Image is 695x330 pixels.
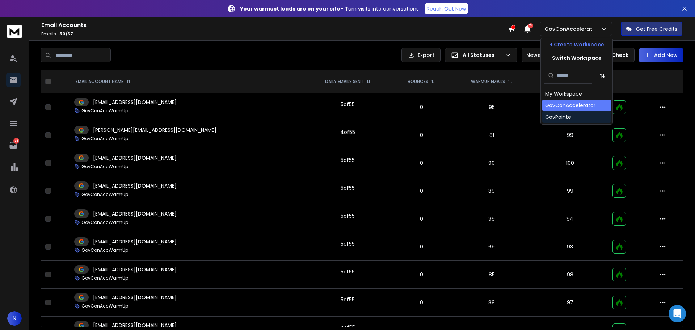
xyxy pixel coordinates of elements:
[81,247,128,253] p: GovConAccWarmUp
[425,3,468,14] a: Reach Out Now
[532,121,608,149] td: 99
[532,149,608,177] td: 100
[522,48,569,62] button: Newest
[7,311,22,326] button: N
[532,93,608,121] td: 95
[595,68,610,83] button: Sort by Sort A-Z
[549,41,604,48] p: + Create Workspace
[471,79,505,84] p: WARMUP EMAILS
[13,138,19,144] p: 56
[451,177,532,205] td: 89
[93,210,177,217] p: [EMAIL_ADDRESS][DOMAIN_NAME]
[93,99,177,106] p: [EMAIL_ADDRESS][DOMAIN_NAME]
[41,21,508,30] h1: Email Accounts
[81,303,128,309] p: GovConAccWarmUp
[81,164,128,170] p: GovConAccWarmUp
[341,156,355,164] div: 5 of 55
[544,25,600,33] p: GovConAccelerator
[396,131,447,139] p: 0
[451,93,532,121] td: 95
[81,136,128,142] p: GovConAccWarmUp
[93,238,177,245] p: [EMAIL_ADDRESS][DOMAIN_NAME]
[545,113,571,121] div: GovPointe
[532,261,608,289] td: 98
[6,138,21,153] a: 56
[532,177,608,205] td: 99
[532,205,608,233] td: 94
[463,51,502,59] p: All Statuses
[59,31,73,37] span: 50 / 57
[93,294,177,301] p: [EMAIL_ADDRESS][DOMAIN_NAME]
[396,187,447,195] p: 0
[396,215,447,222] p: 0
[528,23,533,28] span: 28
[240,5,419,12] p: – Turn visits into conversations
[532,289,608,317] td: 97
[41,31,508,37] p: Emails :
[341,184,355,192] div: 5 of 55
[451,233,532,261] td: 69
[451,121,532,149] td: 81
[93,266,177,273] p: [EMAIL_ADDRESS][DOMAIN_NAME]
[636,25,677,33] p: Get Free Credits
[621,22,682,36] button: Get Free Credits
[669,305,686,322] div: Open Intercom Messenger
[7,25,22,38] img: logo
[451,205,532,233] td: 99
[408,79,428,84] p: BOUNCES
[340,129,355,136] div: 4 of 55
[396,243,447,250] p: 0
[341,268,355,275] div: 5 of 55
[325,79,363,84] p: DAILY EMAILS SENT
[81,220,128,225] p: GovConAccWarmUp
[401,48,441,62] button: Export
[93,322,177,329] p: [EMAIL_ADDRESS][DOMAIN_NAME]
[341,296,355,303] div: 5 of 55
[396,159,447,167] p: 0
[451,149,532,177] td: 90
[76,79,131,84] div: EMAIL ACCOUNT NAME
[240,5,340,12] strong: Your warmest leads are on your site
[93,154,177,162] p: [EMAIL_ADDRESS][DOMAIN_NAME]
[532,233,608,261] td: 93
[341,101,355,108] div: 5 of 55
[396,104,447,111] p: 0
[81,192,128,197] p: GovConAccWarmUp
[93,182,177,189] p: [EMAIL_ADDRESS][DOMAIN_NAME]
[341,240,355,247] div: 5 of 55
[451,289,532,317] td: 89
[427,5,466,12] p: Reach Out Now
[81,108,128,114] p: GovConAccWarmUp
[396,271,447,278] p: 0
[545,90,582,97] div: My Workspace
[545,102,595,109] div: GovConAccelerator
[541,38,612,51] button: + Create Workspace
[93,126,216,134] p: [PERSON_NAME][EMAIL_ADDRESS][DOMAIN_NAME]
[639,48,683,62] button: Add New
[81,275,128,281] p: GovConAccWarmUp
[451,261,532,289] td: 85
[396,299,447,306] p: 0
[341,212,355,220] div: 5 of 55
[542,54,611,62] p: --- Switch Workspace ---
